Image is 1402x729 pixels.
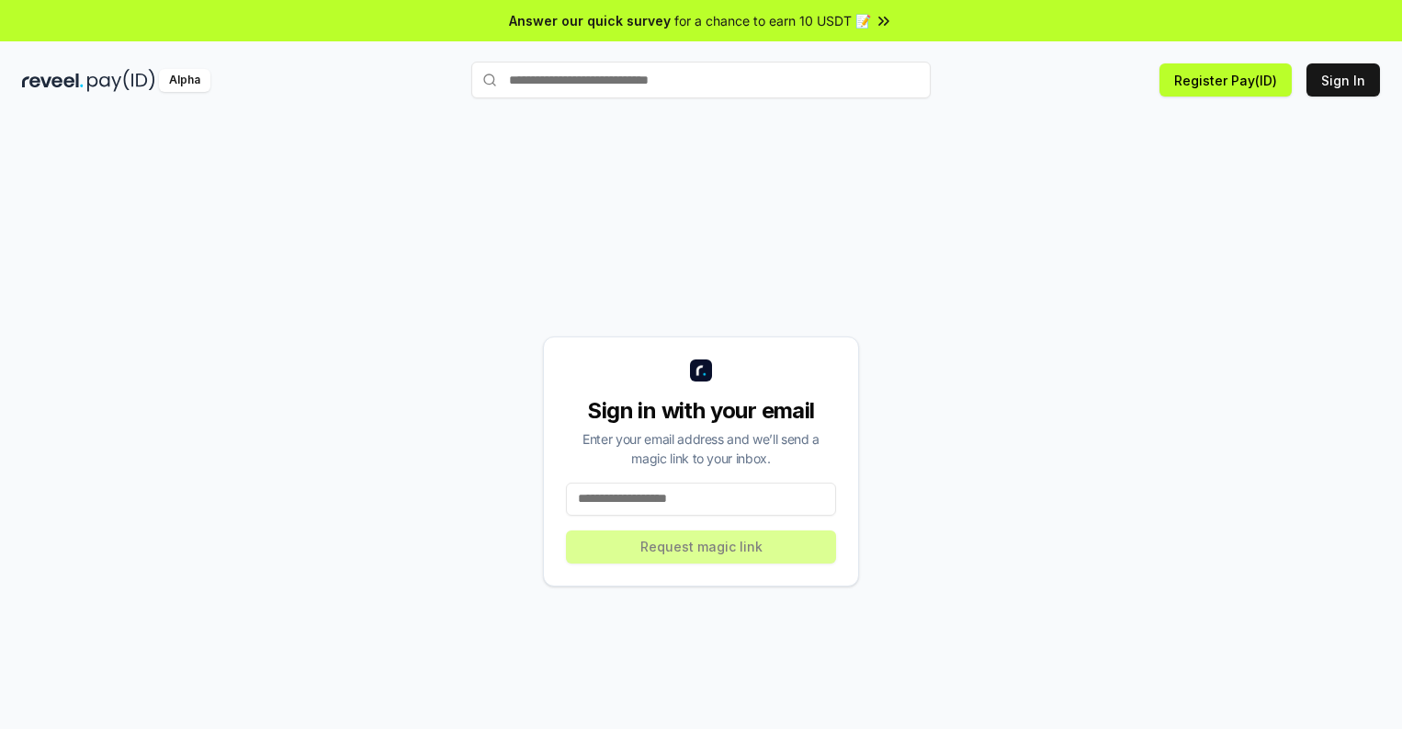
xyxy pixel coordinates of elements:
span: Answer our quick survey [509,11,671,30]
img: reveel_dark [22,69,84,92]
div: Alpha [159,69,210,92]
img: logo_small [690,359,712,382]
div: Enter your email address and we’ll send a magic link to your inbox. [566,429,836,468]
span: for a chance to earn 10 USDT 📝 [674,11,871,30]
div: Sign in with your email [566,396,836,426]
button: Sign In [1306,63,1380,97]
button: Register Pay(ID) [1159,63,1292,97]
img: pay_id [87,69,155,92]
